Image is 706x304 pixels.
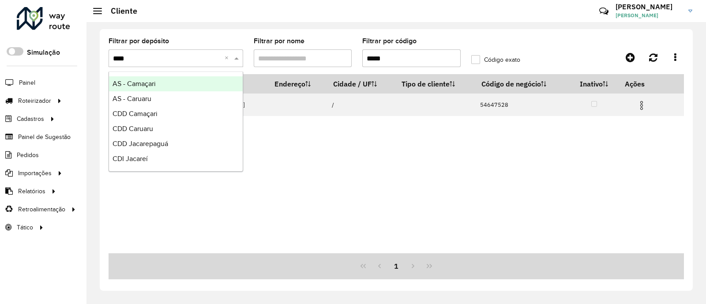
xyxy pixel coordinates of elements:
span: Pedidos [17,150,39,160]
th: Inativo [570,75,619,94]
th: Código de negócio [475,75,569,94]
h3: [PERSON_NAME] [616,3,682,11]
th: Tipo de cliente [395,75,475,94]
span: Clear all [225,53,232,64]
span: Roteirizador [18,96,51,105]
label: Filtrar por código [362,36,417,46]
span: CDD Camaçari [113,110,158,117]
ng-dropdown-panel: Options list [109,71,243,172]
a: Contato Rápido [594,2,613,21]
label: Filtrar por depósito [109,36,169,46]
button: 1 [388,258,405,274]
span: AS - Camaçari [113,80,156,87]
label: Código exato [471,55,520,64]
span: Tático [17,223,33,232]
label: Simulação [27,47,60,58]
h2: Cliente [102,6,137,16]
span: CDD Caruaru [113,125,153,132]
span: Painel de Sugestão [18,132,71,142]
label: Filtrar por nome [254,36,304,46]
span: Cadastros [17,114,44,124]
span: Importações [18,169,52,178]
td: 54647528 [475,94,569,116]
span: [PERSON_NAME] [616,11,682,19]
span: Painel [19,78,35,87]
td: / [327,94,395,116]
th: Endereço [268,75,327,94]
span: CDI Jacareí [113,155,148,162]
span: AS - Caruaru [113,95,151,102]
th: Cidade / UF [327,75,395,94]
th: Ações [619,75,672,93]
span: Retroalimentação [18,205,65,214]
span: CDD Jacarepaguá [113,140,168,147]
span: Relatórios [18,187,45,196]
